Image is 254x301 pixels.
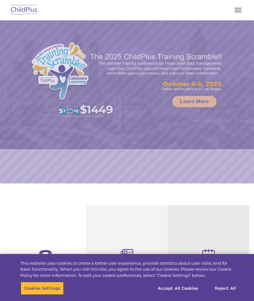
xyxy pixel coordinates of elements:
button: Reject All [206,282,245,295]
div: This website uses cookies to create a better user experience, provide statistics about user visit... [20,260,236,279]
button: Accept All Cookies [154,282,202,295]
img: ChildPlus by Procare Solutions [9,3,39,18]
button: Close [237,257,251,271]
a: Learn More [172,96,216,107]
button: Cookies Settings [21,282,64,295]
